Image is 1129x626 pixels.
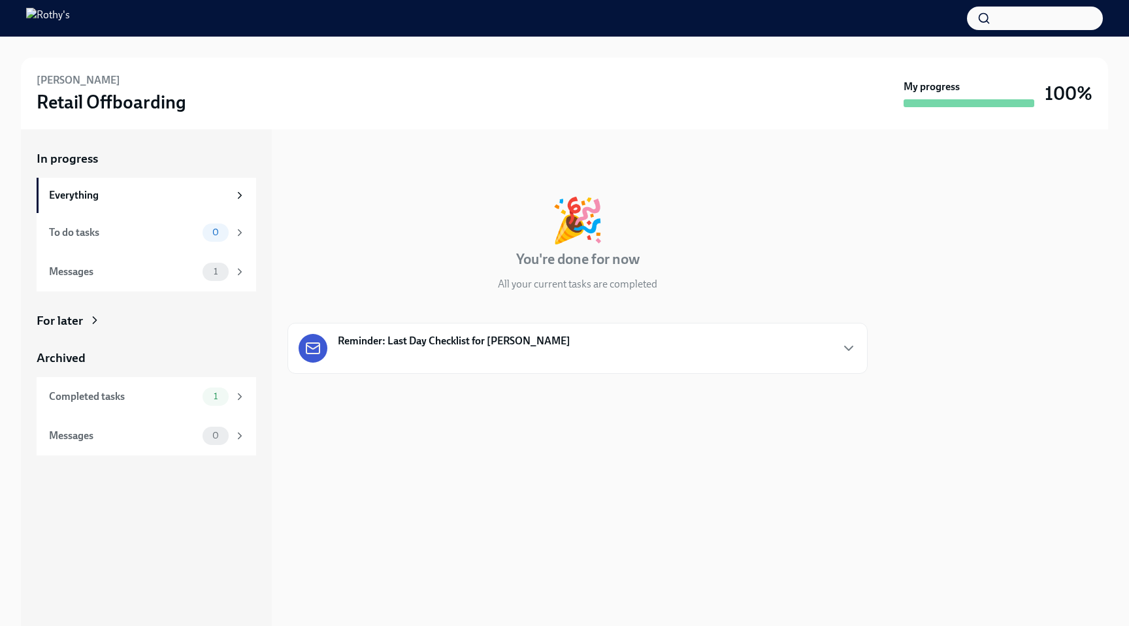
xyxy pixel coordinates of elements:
[551,199,604,242] div: 🎉
[37,178,256,213] a: Everything
[49,188,229,203] div: Everything
[287,150,349,167] div: In progress
[49,225,197,240] div: To do tasks
[338,334,570,348] strong: Reminder: Last Day Checklist for [PERSON_NAME]
[498,277,657,291] p: All your current tasks are completed
[904,80,960,94] strong: My progress
[37,312,83,329] div: For later
[49,389,197,404] div: Completed tasks
[206,267,225,276] span: 1
[205,431,227,440] span: 0
[26,8,70,29] img: Rothy's
[49,265,197,279] div: Messages
[49,429,197,443] div: Messages
[205,227,227,237] span: 0
[37,150,256,167] a: In progress
[37,312,256,329] a: For later
[516,250,640,269] h4: You're done for now
[37,416,256,455] a: Messages0
[37,213,256,252] a: To do tasks0
[206,391,225,401] span: 1
[37,252,256,291] a: Messages1
[37,90,186,114] h3: Retail Offboarding
[37,350,256,367] a: Archived
[37,377,256,416] a: Completed tasks1
[1045,82,1092,105] h3: 100%
[37,73,120,88] h6: [PERSON_NAME]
